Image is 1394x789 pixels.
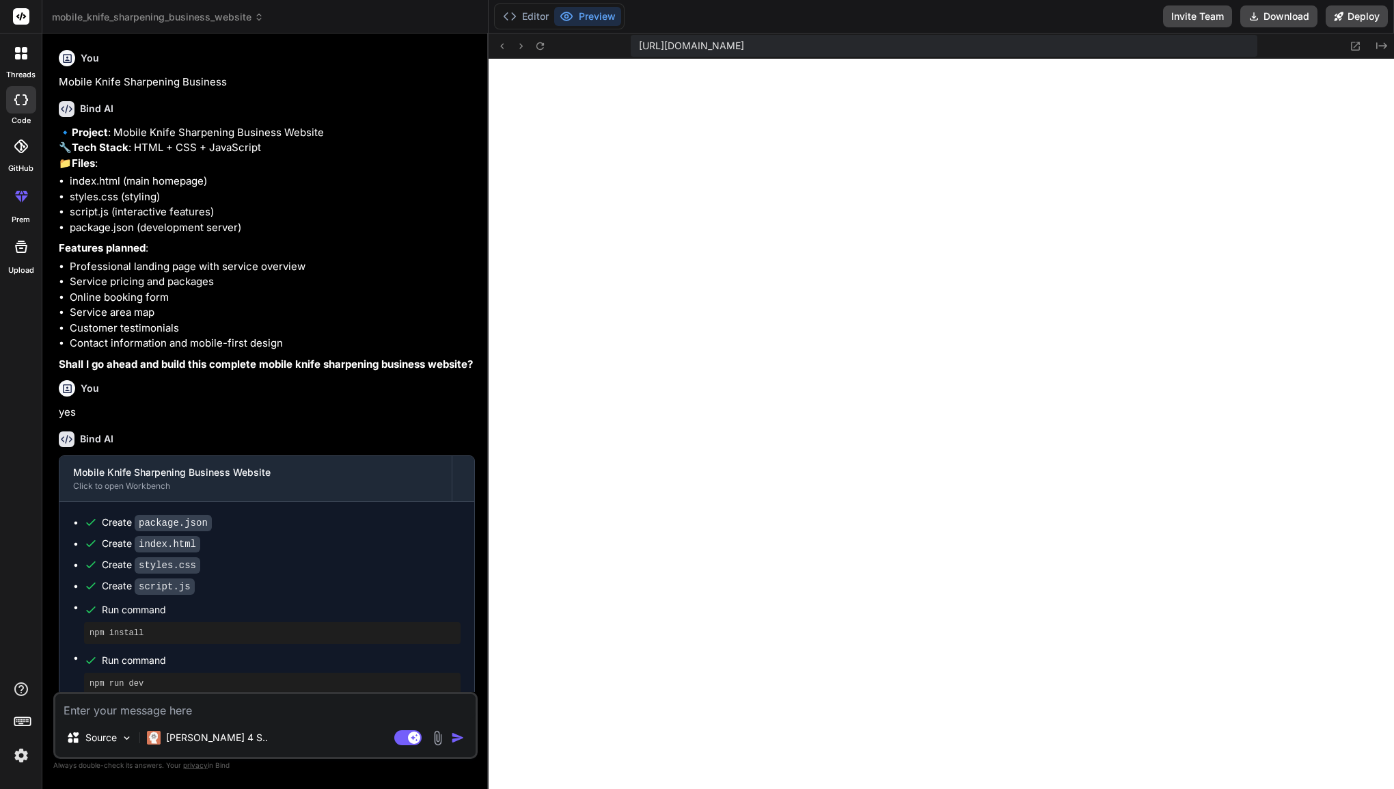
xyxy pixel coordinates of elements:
code: index.html [135,536,200,552]
button: Mobile Knife Sharpening Business WebsiteClick to open Workbench [59,456,452,501]
label: code [12,115,31,126]
strong: Files [72,157,95,170]
li: Contact information and mobile-first design [70,336,475,351]
div: Create [102,558,200,572]
p: [PERSON_NAME] 4 S.. [166,731,268,745]
h6: You [81,51,99,65]
span: privacy [183,761,208,769]
strong: Project [72,126,108,139]
li: Online booking form [70,290,475,306]
label: prem [12,214,30,226]
p: Source [85,731,117,745]
h6: You [81,382,99,395]
img: Claude 4 Sonnet [147,731,161,745]
div: Create [102,537,200,551]
div: Create [102,579,195,593]
p: yes [59,405,475,420]
h6: Bind AI [80,432,113,446]
li: index.html (main homepage) [70,174,475,189]
img: attachment [430,730,446,746]
span: Run command [102,603,461,617]
label: GitHub [8,163,33,174]
code: package.json [135,515,212,531]
p: 🔹 : Mobile Knife Sharpening Business Website 🔧 : HTML + CSS + JavaScript 📁 : [59,125,475,172]
li: package.json (development server) [70,220,475,236]
div: Mobile Knife Sharpening Business Website [73,466,438,479]
label: threads [6,69,36,81]
button: Invite Team [1163,5,1232,27]
img: settings [10,744,33,767]
iframe: Preview [489,59,1394,789]
li: script.js (interactive features) [70,204,475,220]
li: Professional landing page with service overview [70,259,475,275]
h6: Bind AI [80,102,113,116]
li: Service area map [70,305,475,321]
label: Upload [8,265,34,276]
li: Service pricing and packages [70,274,475,290]
button: Preview [554,7,621,26]
li: styles.css (styling) [70,189,475,205]
pre: npm install [90,628,455,639]
button: Deploy [1326,5,1388,27]
strong: Features planned [59,241,146,254]
p: Mobile Knife Sharpening Business [59,75,475,90]
button: Download [1240,5,1317,27]
strong: Tech Stack [72,141,128,154]
button: Editor [497,7,554,26]
span: [URL][DOMAIN_NAME] [639,39,744,53]
li: Customer testimonials [70,321,475,336]
div: Create [102,516,212,530]
img: icon [451,731,465,745]
code: script.js [135,578,195,595]
strong: Shall I go ahead and build this complete mobile knife sharpening business website? [59,358,473,371]
div: Click to open Workbench [73,481,438,492]
code: styles.css [135,557,200,574]
p: : [59,241,475,256]
p: Always double-check its answers. Your in Bind [53,759,478,772]
img: Pick Models [121,732,133,744]
pre: npm run dev [90,678,455,689]
span: mobile_knife_sharpening_business_website [52,10,264,24]
span: Run command [102,654,461,667]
